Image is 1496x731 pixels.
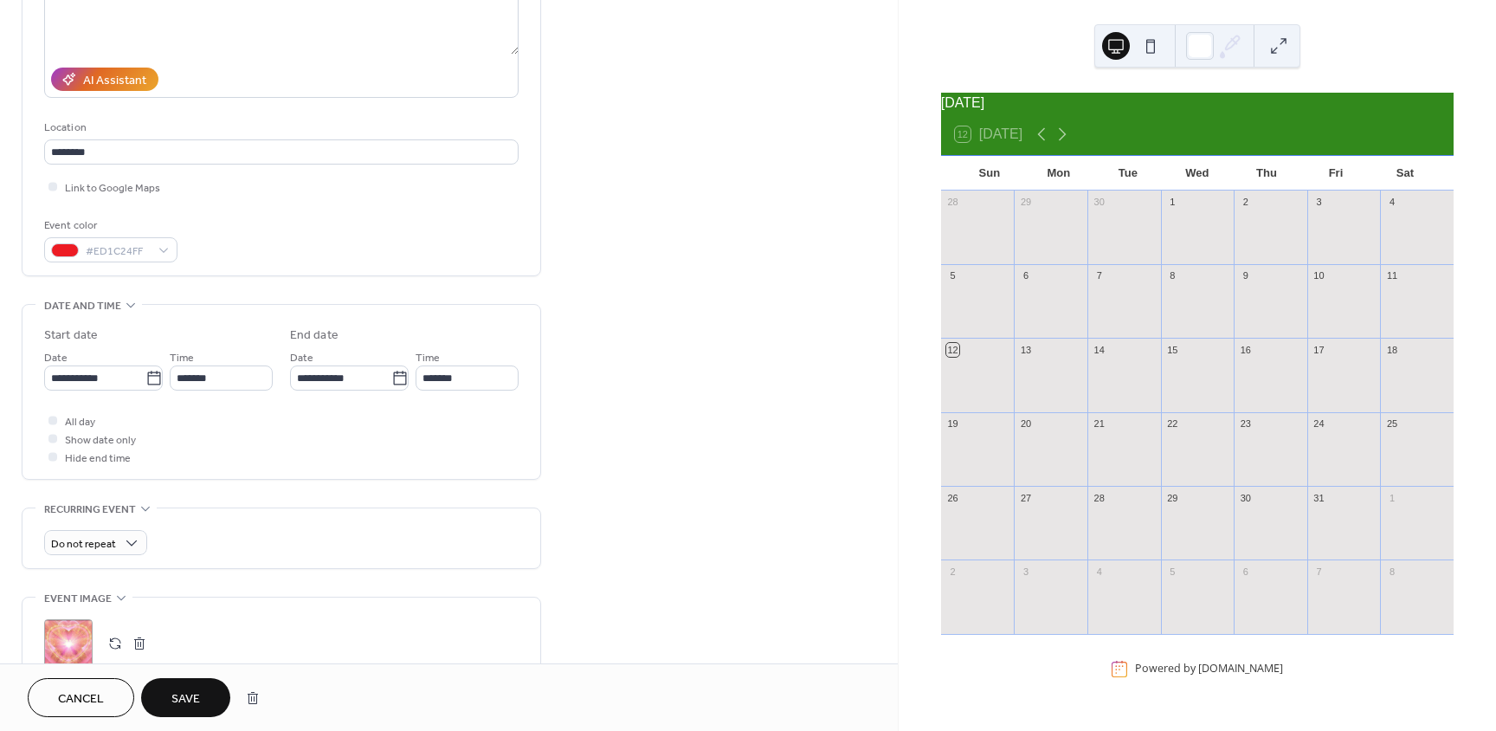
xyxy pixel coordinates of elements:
div: 1 [1166,196,1179,209]
div: 5 [946,269,959,282]
button: Save [141,678,230,717]
button: Cancel [28,678,134,717]
span: #ED1C24FF [86,243,150,261]
div: 2 [946,565,959,578]
button: AI Assistant [51,68,158,91]
span: Date and time [44,297,121,315]
div: ; [44,619,93,668]
div: 4 [1385,196,1398,209]
div: 24 [1312,417,1325,430]
div: 6 [1019,269,1032,282]
span: All day [65,413,95,431]
div: 18 [1385,343,1398,356]
div: End date [290,327,339,345]
div: AI Assistant [83,72,146,90]
div: 30 [1239,491,1252,504]
div: 8 [1385,565,1398,578]
div: Thu [1232,156,1301,191]
div: Powered by [1135,662,1283,676]
div: Sun [955,156,1024,191]
div: 30 [1093,196,1106,209]
div: Start date [44,327,98,345]
div: 10 [1312,269,1325,282]
div: Event color [44,217,174,235]
div: 6 [1239,565,1252,578]
div: 3 [1019,565,1032,578]
a: [DOMAIN_NAME] [1198,662,1283,676]
span: Show date only [65,431,136,450]
div: 23 [1239,417,1252,430]
span: Date [290,349,313,367]
span: Do not repeat [51,534,116,554]
div: Tue [1093,156,1163,191]
span: Recurring event [44,501,136,519]
div: 20 [1019,417,1032,430]
div: 3 [1312,196,1325,209]
div: 31 [1312,491,1325,504]
div: Fri [1301,156,1370,191]
div: Mon [1024,156,1093,191]
div: 7 [1093,269,1106,282]
div: 13 [1019,343,1032,356]
span: Link to Google Maps [65,179,160,197]
span: Date [44,349,68,367]
div: 21 [1093,417,1106,430]
div: 14 [1093,343,1106,356]
div: Wed [1163,156,1232,191]
div: 29 [1166,491,1179,504]
div: 28 [1093,491,1106,504]
div: 17 [1312,343,1325,356]
span: Time [416,349,440,367]
div: 11 [1385,269,1398,282]
div: 12 [946,343,959,356]
div: 2 [1239,196,1252,209]
div: 1 [1385,491,1398,504]
span: Cancel [58,690,104,708]
div: Sat [1370,156,1440,191]
div: 27 [1019,491,1032,504]
div: 8 [1166,269,1179,282]
div: 5 [1166,565,1179,578]
div: 15 [1166,343,1179,356]
span: Time [170,349,194,367]
div: 19 [946,417,959,430]
span: Event image [44,590,112,608]
div: 4 [1093,565,1106,578]
div: 26 [946,491,959,504]
div: 29 [1019,196,1032,209]
div: 28 [946,196,959,209]
div: Location [44,119,515,137]
div: 25 [1385,417,1398,430]
div: 22 [1166,417,1179,430]
div: 16 [1239,343,1252,356]
div: 7 [1312,565,1325,578]
span: Save [171,690,200,708]
div: [DATE] [941,93,1454,113]
span: Hide end time [65,450,131,468]
div: 9 [1239,269,1252,282]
